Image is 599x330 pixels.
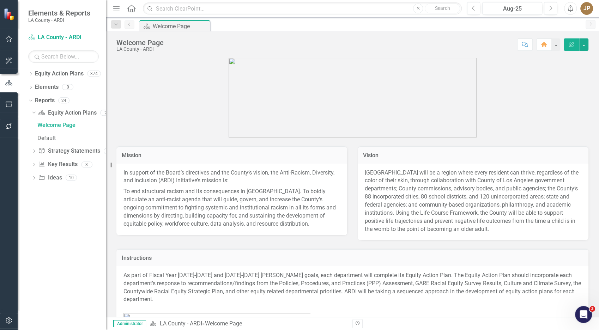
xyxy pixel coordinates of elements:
h3: Mission [122,152,342,159]
a: LA County - ARDI [159,320,202,327]
span: Administrator [113,320,146,327]
button: Aug-25 [482,2,542,15]
div: Welcome Page [153,22,208,31]
div: Welcome Page [116,39,164,47]
a: Ideas [38,174,62,182]
span: Elements & Reports [28,9,90,17]
div: 9 [104,148,115,154]
p: To end structural racism and its consequences in [GEOGRAPHIC_DATA]. To boldly articulate an anti-... [123,186,340,228]
div: Aug-25 [485,5,540,13]
button: JP [580,2,593,15]
input: Search Below... [28,50,99,63]
div: 374 [87,71,101,77]
div: 24 [58,97,69,103]
span: 3 [589,306,595,312]
a: Equity Action Plans [38,109,96,117]
p: In support of the Board’s directives and the County’s vision, the Anti-Racism, Diversity, and Inc... [123,169,340,187]
a: Welcome Page [36,119,106,130]
h3: Vision [363,152,583,159]
small: LA County - ARDI [28,17,90,23]
iframe: Intercom live chat [575,306,592,323]
p: As part of Fiscal Year [DATE]-[DATE] and [DATE]-[DATE] [PERSON_NAME] goals, each department will ... [123,271,581,305]
a: LA County - ARDI [28,33,99,42]
div: 10 [66,175,77,181]
a: Elements [35,83,59,91]
div: 2 [100,110,111,116]
a: Key Results [38,160,77,169]
div: Welcome Page [205,320,242,327]
button: Search [425,4,460,13]
a: Reports [35,97,55,105]
div: 0 [62,84,73,90]
img: ClearPoint Strategy [3,7,16,21]
a: Equity Action Plans [35,70,84,78]
a: Strategy Statements [38,147,100,155]
div: 3 [81,161,92,167]
img: 3CEO_Initiative%20Logos-ARDI_2023.png [229,58,477,137]
div: [GEOGRAPHIC_DATA] will be a region where every resident can thrive, regardless of the color of th... [365,169,581,233]
div: Welcome Page [37,122,106,128]
div: Default [37,135,106,141]
span: Search [435,5,450,11]
div: LA County - ARDI [116,47,164,52]
div: » [150,320,347,328]
input: Search ClearPoint... [143,2,462,15]
h3: Instructions [122,255,583,261]
a: Default [36,132,106,143]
